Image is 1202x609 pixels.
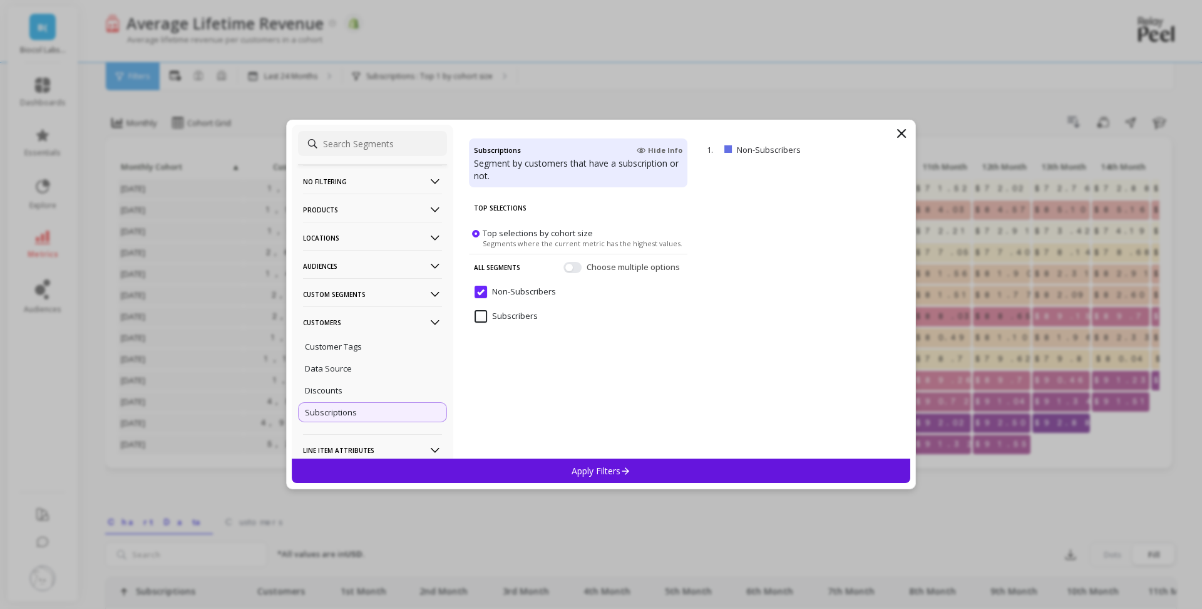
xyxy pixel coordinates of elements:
p: Line Item Attributes [303,434,442,466]
p: Discounts [305,385,342,396]
p: Segment by customers that have a subscription or not. [474,157,682,182]
p: Non-Subscribers [737,144,851,155]
p: Products [303,194,442,226]
h4: Subscriptions [474,143,521,157]
p: Custom Segments [303,278,442,310]
p: Customers [303,306,442,338]
p: Locations [303,222,442,254]
p: Subscriptions [305,407,357,418]
p: 1. [707,144,719,155]
span: Choose multiple options [587,261,682,274]
span: Subscribers [475,310,538,323]
p: All Segments [474,254,520,281]
p: Top Selections [474,195,682,221]
span: Hide Info [637,145,682,155]
p: No filtering [303,165,442,197]
span: Non-Subscribers [475,286,556,298]
p: Apply Filters [572,465,631,477]
span: Top selections by cohort size [483,227,593,239]
span: Segments where the current metric has the highest values. [483,239,682,248]
input: Search Segments [298,131,447,156]
p: Audiences [303,250,442,282]
p: Data Source [305,363,352,374]
p: Customer Tags [305,341,362,352]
